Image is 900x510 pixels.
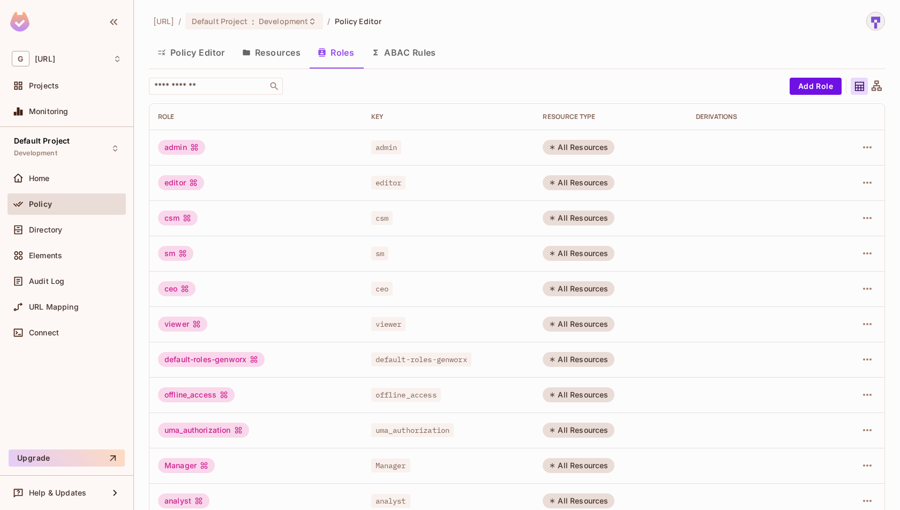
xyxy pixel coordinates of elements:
[371,317,406,331] span: viewer
[29,277,64,286] span: Audit Log
[158,140,205,155] div: admin
[371,246,388,260] span: sm
[29,226,62,234] span: Directory
[29,200,52,208] span: Policy
[543,458,614,473] div: All Resources
[867,12,884,30] img: sharmila@genworx.ai
[371,352,471,366] span: default-roles-genworx
[158,112,354,121] div: Role
[29,107,69,116] span: Monitoring
[29,328,59,337] span: Connect
[371,140,402,154] span: admin
[29,81,59,90] span: Projects
[14,149,57,157] span: Development
[371,459,410,472] span: Manager
[158,352,265,367] div: default-roles-genworx
[543,281,614,296] div: All Resources
[158,317,207,332] div: viewer
[371,176,406,190] span: editor
[371,494,410,508] span: analyst
[29,174,50,183] span: Home
[158,246,193,261] div: sm
[543,211,614,226] div: All Resources
[371,211,393,225] span: csm
[149,39,234,66] button: Policy Editor
[158,423,249,438] div: uma_authorization
[371,423,454,437] span: uma_authorization
[29,303,79,311] span: URL Mapping
[543,387,614,402] div: All Resources
[158,175,204,190] div: editor
[696,112,817,121] div: Derivations
[309,39,363,66] button: Roles
[158,493,209,508] div: analyst
[371,388,441,402] span: offline_access
[10,12,29,32] img: SReyMgAAAABJRU5ErkJggg==
[12,51,29,66] span: G
[158,458,215,473] div: Manager
[543,352,614,367] div: All Resources
[790,78,842,95] button: Add Role
[371,282,393,296] span: ceo
[371,112,526,121] div: Key
[9,449,125,467] button: Upgrade
[543,112,678,121] div: RESOURCE TYPE
[158,281,196,296] div: ceo
[543,317,614,332] div: All Resources
[543,423,614,438] div: All Resources
[29,251,62,260] span: Elements
[158,387,235,402] div: offline_access
[363,39,445,66] button: ABAC Rules
[35,55,55,63] span: Workspace: genworx.ai
[251,17,255,26] span: :
[259,16,308,26] span: Development
[158,211,198,226] div: csm
[192,16,247,26] span: Default Project
[327,16,330,26] li: /
[234,39,309,66] button: Resources
[543,175,614,190] div: All Resources
[335,16,382,26] span: Policy Editor
[29,489,86,497] span: Help & Updates
[543,493,614,508] div: All Resources
[543,246,614,261] div: All Resources
[178,16,181,26] li: /
[153,16,174,26] span: the active workspace
[543,140,614,155] div: All Resources
[14,137,70,145] span: Default Project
